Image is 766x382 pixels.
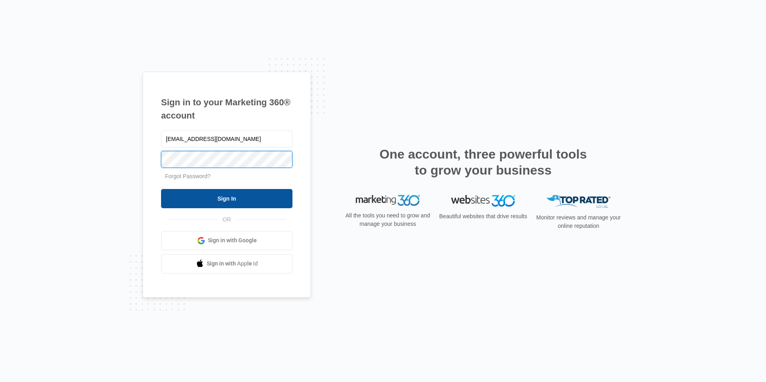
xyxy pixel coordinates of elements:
span: Sign in with Google [208,236,257,245]
img: Top Rated Local [546,195,611,208]
input: Email [161,131,292,147]
span: Sign in with Apple Id [207,259,258,268]
a: Sign in with Google [161,231,292,250]
p: Beautiful websites that drive results [438,212,528,221]
a: Sign in with Apple Id [161,254,292,273]
p: Monitor reviews and manage your online reputation [534,213,623,230]
img: Marketing 360 [356,195,420,206]
input: Sign In [161,189,292,208]
p: All the tools you need to grow and manage your business [343,211,433,228]
a: Forgot Password? [165,173,211,179]
span: OR [217,215,237,224]
img: Websites 360 [451,195,515,207]
h1: Sign in to your Marketing 360® account [161,96,292,122]
h2: One account, three powerful tools to grow your business [377,146,589,178]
